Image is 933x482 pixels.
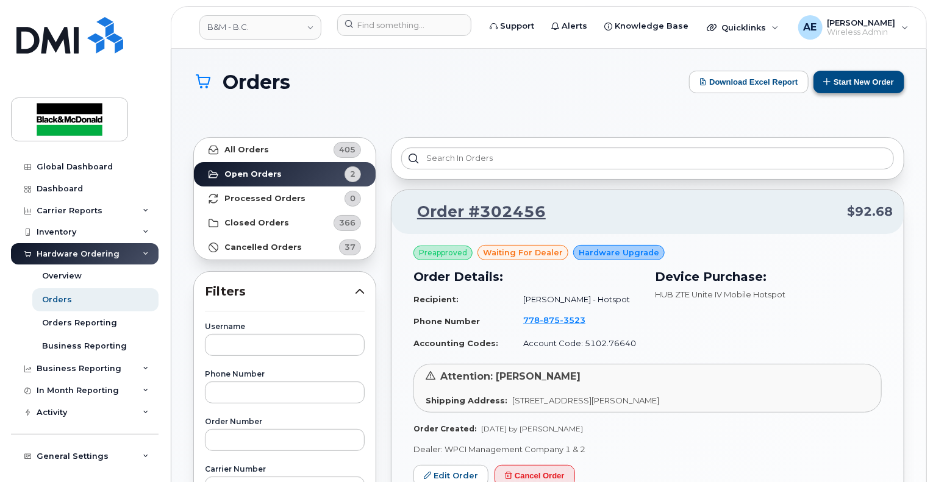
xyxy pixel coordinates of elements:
strong: Processed Orders [224,194,306,204]
span: Orders [223,71,290,93]
a: Closed Orders366 [194,211,376,235]
button: Download Excel Report [689,71,809,93]
td: [PERSON_NAME] - Hotspot [512,289,640,310]
strong: Closed Orders [224,218,289,228]
span: 2 [350,168,356,180]
span: HUB ZTE Unite IV Mobile Hotspot [655,289,785,299]
span: [STREET_ADDRESS][PERSON_NAME] [512,395,659,405]
span: Attention: [PERSON_NAME] [440,370,581,382]
span: 366 [339,217,356,229]
a: Open Orders2 [194,162,376,186]
strong: Phone Number [413,316,480,326]
strong: Recipient: [413,294,459,304]
strong: Accounting Codes: [413,338,498,348]
button: Start New Order [813,71,904,93]
a: All Orders405 [194,138,376,162]
strong: Order Created: [413,424,476,433]
strong: Cancelled Orders [224,243,302,252]
label: Carrier Number [205,466,365,473]
span: 37 [345,241,356,253]
strong: Shipping Address: [426,395,507,405]
a: Processed Orders0 [194,186,376,211]
span: 778 [523,315,585,325]
span: Hardware Upgrade [579,247,659,258]
span: [DATE] by [PERSON_NAME] [481,424,583,433]
span: waiting for dealer [483,247,563,258]
span: Preapproved [419,247,467,258]
a: 7788753523 [523,315,600,325]
span: 875 [540,315,560,325]
span: 0 [350,193,356,204]
strong: All Orders [224,145,269,155]
h3: Order Details: [413,268,640,286]
label: Username [205,323,365,330]
span: $92.68 [847,203,893,221]
label: Phone Number [205,370,365,378]
h3: Device Purchase: [655,268,882,286]
p: Dealer: WPCI Management Company 1 & 2 [413,444,882,455]
input: Search in orders [401,147,894,169]
td: Account Code: 5102.76640 [512,333,640,354]
a: Cancelled Orders37 [194,235,376,260]
label: Order Number [205,418,365,425]
a: Order #302456 [402,201,546,223]
span: 3523 [560,315,585,325]
span: 405 [339,144,356,155]
span: Filters [205,283,355,300]
strong: Open Orders [224,169,282,179]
